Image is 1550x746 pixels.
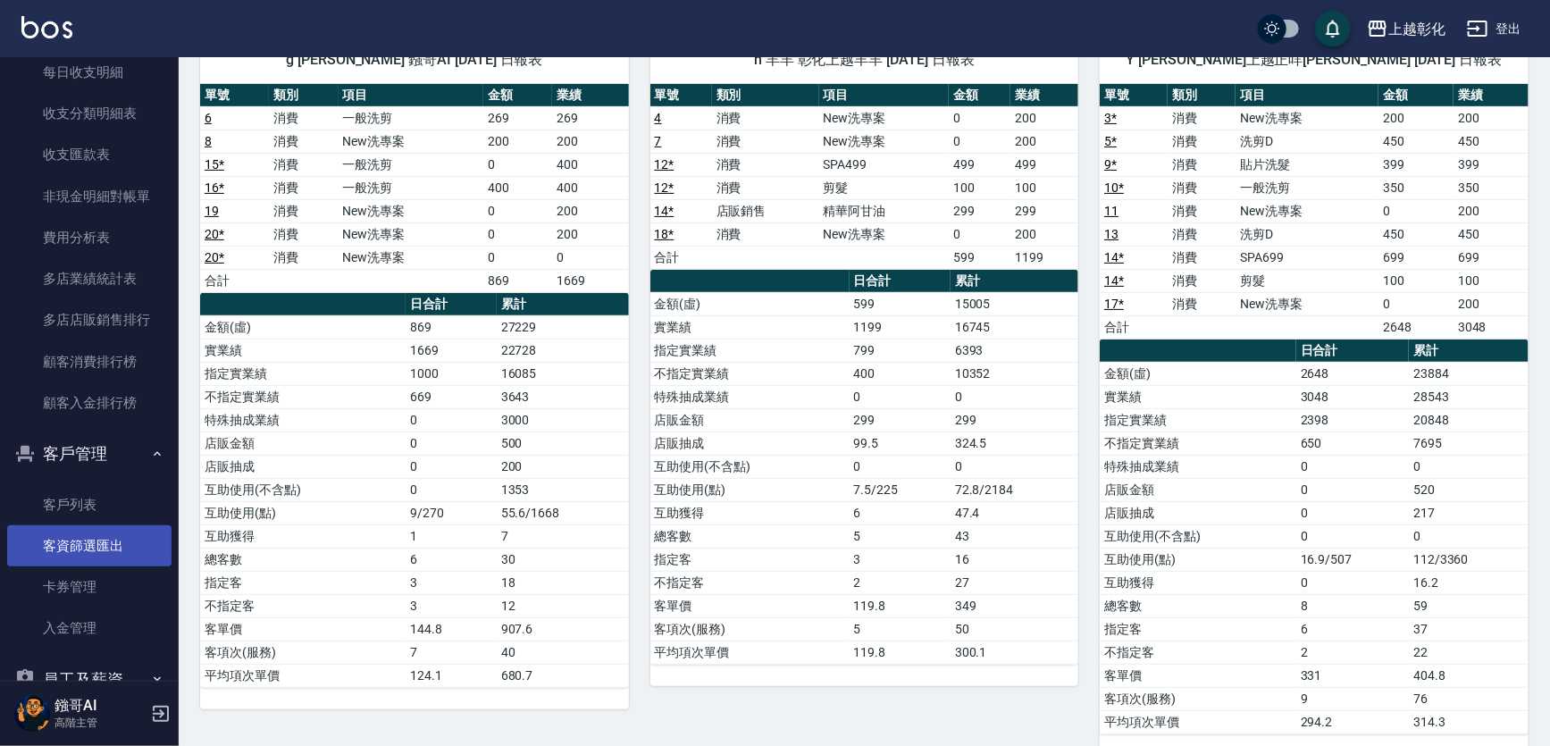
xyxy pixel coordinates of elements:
[406,362,497,385] td: 1000
[1378,315,1454,339] td: 2648
[951,270,1078,293] th: 累計
[951,617,1078,641] td: 50
[1296,385,1409,408] td: 3048
[339,84,484,107] th: 項目
[1100,339,1529,734] table: a dense table
[850,501,951,524] td: 6
[951,594,1078,617] td: 349
[650,84,1079,270] table: a dense table
[269,176,338,199] td: 消費
[7,657,172,703] button: 員工及薪資
[200,362,406,385] td: 指定實業績
[269,153,338,176] td: 消費
[850,571,951,594] td: 2
[1378,246,1454,269] td: 699
[269,246,338,269] td: 消費
[1236,269,1378,292] td: 剪髮
[7,176,172,217] a: 非現金明細對帳單
[850,339,951,362] td: 799
[819,199,949,222] td: 精華阿甘油
[951,455,1078,478] td: 0
[951,385,1078,408] td: 0
[200,641,406,664] td: 客項次(服務)
[200,84,629,293] table: a dense table
[1121,51,1507,69] span: Y [PERSON_NAME]上越正咩[PERSON_NAME] [DATE] 日報表
[1409,617,1529,641] td: 37
[712,130,819,153] td: 消費
[850,292,951,315] td: 599
[951,524,1078,548] td: 43
[951,408,1078,432] td: 299
[497,432,629,455] td: 500
[1454,246,1529,269] td: 699
[1409,408,1529,432] td: 20848
[406,524,497,548] td: 1
[1104,227,1119,241] a: 13
[14,696,50,732] img: Person
[1296,710,1409,733] td: 294.2
[339,199,484,222] td: New洗專案
[1010,106,1078,130] td: 200
[1010,246,1078,269] td: 1199
[712,106,819,130] td: 消費
[650,548,850,571] td: 指定客
[819,130,949,153] td: New洗專案
[1010,176,1078,199] td: 100
[269,106,338,130] td: 消費
[200,664,406,687] td: 平均項次單價
[1409,641,1529,664] td: 22
[1454,106,1529,130] td: 200
[200,524,406,548] td: 互助獲得
[7,431,172,477] button: 客戶管理
[552,84,628,107] th: 業績
[949,106,1010,130] td: 0
[1296,408,1409,432] td: 2398
[552,130,628,153] td: 200
[406,478,497,501] td: 0
[1378,153,1454,176] td: 399
[1100,687,1296,710] td: 客項次(服務)
[850,594,951,617] td: 119.8
[7,258,172,299] a: 多店業績統計表
[949,176,1010,199] td: 100
[406,617,497,641] td: 144.8
[1409,664,1529,687] td: 404.8
[1296,362,1409,385] td: 2648
[339,222,484,246] td: New洗專案
[497,315,629,339] td: 27229
[1168,269,1236,292] td: 消費
[7,341,172,382] a: 顧客消費排行榜
[54,697,146,715] h5: 鏹哥AI
[1104,204,1119,218] a: 11
[1168,84,1236,107] th: 類別
[339,153,484,176] td: 一般洗剪
[951,315,1078,339] td: 16745
[1409,594,1529,617] td: 59
[205,204,219,218] a: 19
[1378,176,1454,199] td: 350
[1168,199,1236,222] td: 消費
[7,52,172,93] a: 每日收支明細
[1454,176,1529,199] td: 350
[269,130,338,153] td: 消費
[712,222,819,246] td: 消費
[1100,664,1296,687] td: 客單價
[650,524,850,548] td: 總客數
[949,84,1010,107] th: 金額
[552,153,628,176] td: 400
[1168,153,1236,176] td: 消費
[949,199,1010,222] td: 299
[951,339,1078,362] td: 6393
[1100,524,1296,548] td: 互助使用(不含點)
[1100,571,1296,594] td: 互助獲得
[1296,478,1409,501] td: 0
[200,571,406,594] td: 指定客
[205,134,212,148] a: 8
[1378,130,1454,153] td: 450
[200,293,629,688] table: a dense table
[1315,11,1351,46] button: save
[339,246,484,269] td: New洗專案
[819,222,949,246] td: New洗專案
[1100,641,1296,664] td: 不指定客
[406,571,497,594] td: 3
